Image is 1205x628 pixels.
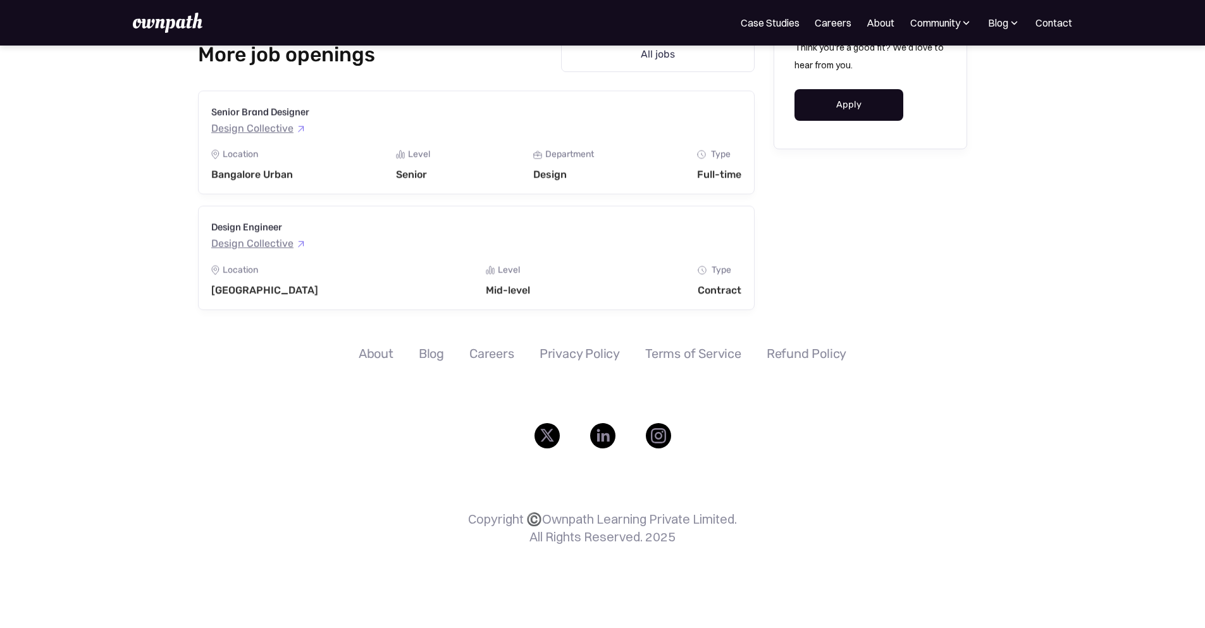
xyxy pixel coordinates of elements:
a: All jobs [561,37,755,72]
div: Mid-level [486,284,530,297]
a: About [359,346,393,361]
a: Careers [815,15,851,30]
a: Terms of Service [645,346,741,361]
div: Level [408,149,430,159]
img: Clock Icon - Job Board X Webflow Template [697,150,706,159]
div: Location [223,265,258,275]
div: Community [910,15,960,30]
div: Design [533,168,594,181]
a: Privacy Policy [540,346,620,361]
a: Contact [1035,15,1072,30]
div: Senior [396,168,430,181]
div: Design Collective [211,123,294,134]
p: Copyright ©️Ownpath Learning Private Limited. All Rights Reserved. 2025 [468,510,737,546]
div: Blog [987,15,1020,30]
div: Contract [698,284,741,297]
a: Design EngineerDesign CollectiveLocation Icon - Job Board X Webflow TemplateLocation[GEOGRAPHIC_D... [198,206,755,309]
div: Type [711,149,731,159]
img: Graph Icon - Job Board X Webflow Template [486,266,495,274]
h2: More job openings [198,42,392,66]
img: Portfolio Icon - Job Board X Webflow Template [533,151,542,159]
div: Blog [988,15,1008,30]
div: Location [223,149,258,159]
h3: Senior Brand Designer [211,104,309,119]
a: Refund Policy [767,346,846,361]
h3: Design Engineer [211,219,304,234]
p: Think you're a good fit? We'd love to hear from you. [794,39,946,74]
img: Graph Icon - Job Board X Webflow Template [396,150,405,159]
a: Case Studies [741,15,800,30]
a: Careers [469,346,514,361]
a: Apply [794,89,904,121]
div: Design Collective [211,238,294,249]
a: Senior Brand DesignerDesign CollectiveLocation Icon - Job Board X Webflow TemplateLocationBangalo... [198,90,755,194]
div: Community [910,15,972,30]
img: Location Icon - Job Board X Webflow Template [211,265,219,275]
div: Full-time [697,168,741,181]
div: Level [498,265,520,275]
a: Blog [419,346,444,361]
div: Type [712,265,731,275]
a: About [867,15,894,30]
div: [GEOGRAPHIC_DATA] [211,284,318,297]
div: Bangalore Urban [211,168,293,181]
img: Clock Icon - Job Board X Webflow Template [698,266,707,274]
img: Location Icon - Job Board X Webflow Template [211,149,219,159]
div: Department [545,149,594,159]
